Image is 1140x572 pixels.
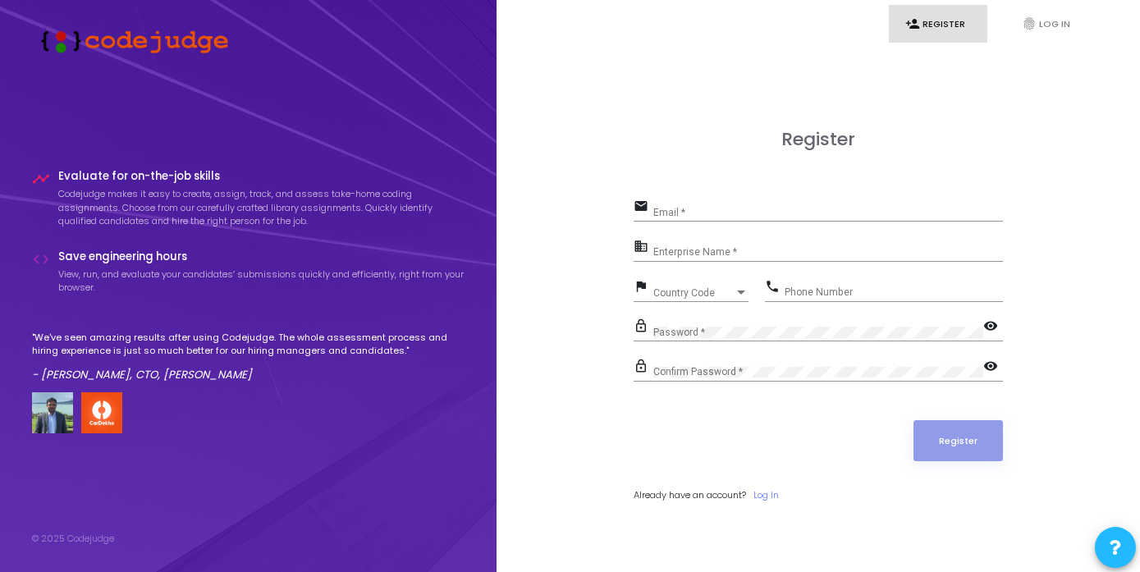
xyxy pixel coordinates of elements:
[58,268,465,295] p: View, run, and evaluate your candidates’ submissions quickly and efficiently, right from your bro...
[1005,5,1104,43] a: fingerprintLog In
[32,250,50,268] i: code
[983,358,1003,378] mat-icon: visibility
[785,286,1003,298] input: Phone Number
[32,367,252,382] em: - [PERSON_NAME], CTO, [PERSON_NAME]
[32,331,465,358] p: "We've seen amazing results after using Codejudge. The whole assessment process and hiring experi...
[1022,16,1037,31] i: fingerprint
[58,170,465,183] h4: Evaluate for on-the-job skills
[913,420,1004,461] button: Register
[765,278,785,298] mat-icon: phone
[889,5,987,43] a: person_addRegister
[653,207,1003,218] input: Email
[983,318,1003,337] mat-icon: visibility
[905,16,920,31] i: person_add
[634,198,653,217] mat-icon: email
[653,288,734,298] span: Country Code
[81,392,122,433] img: company-logo
[634,318,653,337] mat-icon: lock_outline
[634,238,653,258] mat-icon: business
[634,129,1003,150] h3: Register
[32,392,73,433] img: user image
[753,488,779,502] a: Log In
[58,250,465,263] h4: Save engineering hours
[653,247,1003,259] input: Enterprise Name
[32,532,114,546] div: © 2025 Codejudge
[32,170,50,188] i: timeline
[634,278,653,298] mat-icon: flag
[58,187,465,228] p: Codejudge makes it easy to create, assign, track, and assess take-home coding assignments. Choose...
[634,358,653,378] mat-icon: lock_outline
[634,488,746,501] span: Already have an account?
